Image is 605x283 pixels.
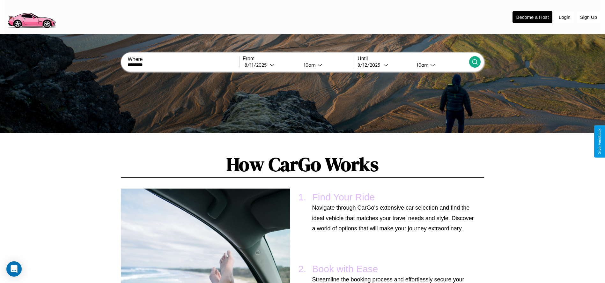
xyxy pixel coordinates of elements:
[309,189,478,237] li: Find Your Ride
[245,62,270,68] div: 8 / 11 / 2025
[299,62,354,68] button: 10am
[5,3,58,30] img: logo
[300,62,317,68] div: 10am
[243,62,299,68] button: 8/11/2025
[411,62,469,68] button: 10am
[6,261,22,277] div: Open Intercom Messenger
[597,129,602,154] div: Give Feedback
[121,151,484,178] h1: How CarGo Works
[413,62,430,68] div: 10am
[556,11,574,23] button: Login
[312,203,475,234] p: Navigate through CarGo's extensive car selection and find the ideal vehicle that matches your tra...
[243,56,354,62] label: From
[128,56,239,62] label: Where
[358,62,383,68] div: 8 / 12 / 2025
[513,11,552,23] button: Become a Host
[577,11,600,23] button: Sign Up
[358,56,469,62] label: Until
